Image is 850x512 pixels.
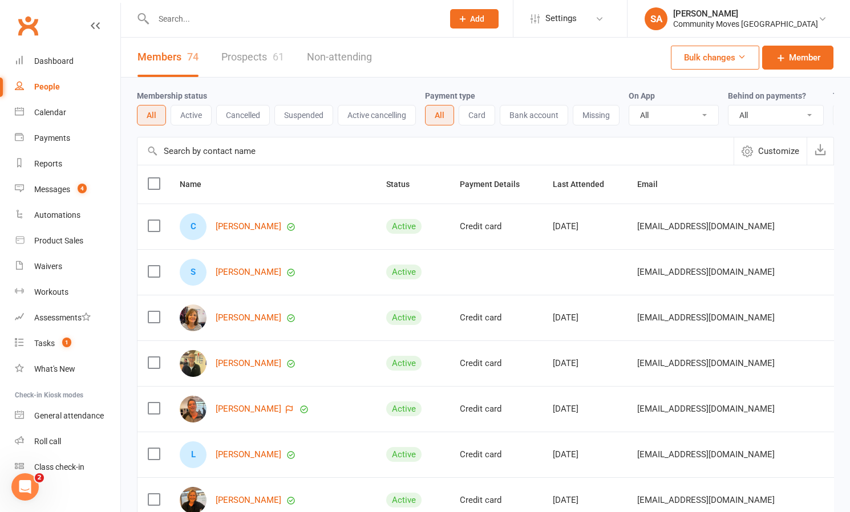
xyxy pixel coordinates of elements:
[673,9,818,19] div: [PERSON_NAME]
[34,339,55,348] div: Tasks
[171,105,212,125] button: Active
[553,222,617,231] div: [DATE]
[728,91,806,100] label: Behind on payments?
[15,228,120,254] a: Product Sales
[78,184,87,193] span: 4
[386,356,422,371] div: Active
[274,105,333,125] button: Suspended
[307,38,372,77] a: Non-attending
[645,7,667,30] div: SA
[789,51,820,64] span: Member
[671,46,759,70] button: Bulk changes
[425,91,475,100] label: Payment type
[450,9,499,29] button: Add
[500,105,568,125] button: Bank account
[637,352,775,374] span: [EMAIL_ADDRESS][DOMAIN_NAME]
[386,219,422,234] div: Active
[216,105,270,125] button: Cancelled
[216,222,281,231] a: [PERSON_NAME]
[273,51,284,63] div: 61
[34,411,104,420] div: General attendance
[15,454,120,480] a: Class kiosk mode
[62,338,71,347] span: 1
[15,74,120,100] a: People
[338,105,416,125] button: Active cancelling
[216,450,281,460] a: [PERSON_NAME]
[673,19,818,29] div: Community Moves [GEOGRAPHIC_DATA]
[34,133,70,143] div: Payments
[553,404,617,414] div: [DATE]
[216,267,281,277] a: [PERSON_NAME]
[34,56,74,66] div: Dashboard
[460,177,532,191] button: Payment Details
[425,105,454,125] button: All
[758,144,799,158] span: Customize
[15,100,120,125] a: Calendar
[14,11,42,40] a: Clubworx
[15,48,120,74] a: Dashboard
[34,437,61,446] div: Roll call
[460,359,532,368] div: Credit card
[137,38,199,77] a: Members74
[15,202,120,228] a: Automations
[35,473,44,482] span: 2
[573,105,620,125] button: Missing
[137,137,734,165] input: Search by contact name
[34,262,62,271] div: Waivers
[637,180,670,189] span: Email
[11,473,39,501] iframe: Intercom live chat
[470,14,484,23] span: Add
[553,450,617,460] div: [DATE]
[34,287,68,296] div: Workouts
[150,11,435,27] input: Search...
[34,364,75,373] div: What's New
[637,261,775,283] span: [EMAIL_ADDRESS][DOMAIN_NAME]
[553,359,617,368] div: [DATE]
[386,265,422,279] div: Active
[629,91,655,100] label: On App
[34,236,83,245] div: Product Sales
[15,177,120,202] a: Messages 4
[34,313,91,322] div: Assessments
[34,462,84,472] div: Class check-in
[216,359,281,368] a: [PERSON_NAME]
[15,125,120,151] a: Payments
[386,180,422,189] span: Status
[553,177,617,191] button: Last Attended
[216,404,281,414] a: [PERSON_NAME]
[180,180,214,189] span: Name
[553,495,617,505] div: [DATE]
[34,82,60,91] div: People
[15,429,120,454] a: Roll call
[180,177,214,191] button: Name
[637,398,775,420] span: [EMAIL_ADDRESS][DOMAIN_NAME]
[460,495,532,505] div: Credit card
[15,403,120,429] a: General attendance kiosk mode
[15,356,120,382] a: What's New
[34,159,62,168] div: Reports
[386,493,422,507] div: Active
[460,450,532,460] div: Credit card
[221,38,284,77] a: Prospects61
[187,51,199,63] div: 74
[734,137,807,165] button: Customize
[137,105,166,125] button: All
[637,177,670,191] button: Email
[15,151,120,177] a: Reports
[460,180,532,189] span: Payment Details
[34,108,66,117] div: Calendar
[553,180,617,189] span: Last Attended
[637,489,775,511] span: [EMAIL_ADDRESS][DOMAIN_NAME]
[460,222,532,231] div: Credit card
[180,213,207,240] div: C
[545,6,577,31] span: Settings
[386,310,422,325] div: Active
[180,259,207,286] div: S
[137,91,207,100] label: Membership status
[15,331,120,356] a: Tasks 1
[553,313,617,323] div: [DATE]
[180,441,207,468] div: L
[460,313,532,323] div: Credit card
[637,216,775,237] span: [EMAIL_ADDRESS][DOMAIN_NAME]
[34,210,80,220] div: Automations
